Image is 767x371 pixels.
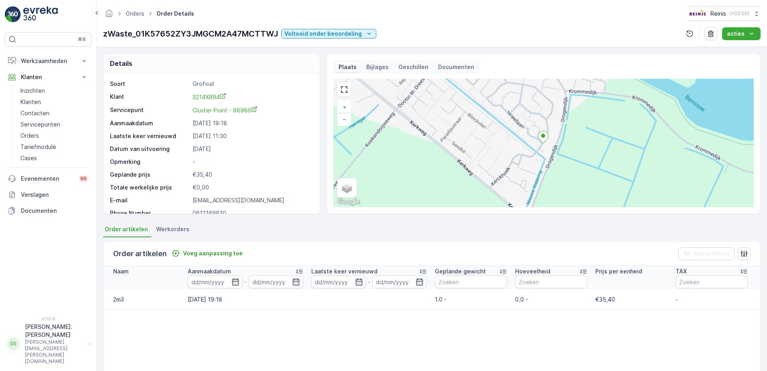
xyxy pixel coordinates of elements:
[366,63,389,71] p: Bijlages
[17,85,91,96] a: Inzichten
[21,207,88,215] p: Documenten
[398,63,428,71] p: Geschillen
[17,153,91,164] a: Cases
[188,267,231,275] p: Aanmaakdatum
[595,267,642,275] p: Prijs per eenheid
[5,316,91,321] span: v 1.51.0
[710,10,726,18] p: Reinis
[672,290,752,309] td: -
[5,323,91,365] button: SS[PERSON_NAME].[PERSON_NAME][PERSON_NAME][EMAIL_ADDRESS][PERSON_NAME][DOMAIN_NAME]
[281,29,376,39] button: Voltooid onder beoordeling
[20,120,60,128] p: Servicepunten
[110,59,132,68] p: Details
[335,197,362,207] img: Google
[20,98,41,106] p: Klanten
[5,203,91,219] a: Documenten
[5,6,21,22] img: logo
[515,275,587,288] input: Zoeken
[183,249,243,257] p: Voeg aanpassing toe
[435,267,486,275] p: Geplande gewicht
[155,10,196,18] span: Order Details
[193,107,258,114] span: Cluster Point - 88986
[343,116,347,122] span: −
[193,80,311,88] p: Grofvuil
[110,196,189,204] p: E-mail
[5,171,91,187] a: Evenementen99
[17,108,91,119] a: Contacten
[311,275,366,288] input: dd/mm/yyyy
[110,145,189,153] p: Datum van uitvoering
[78,36,86,43] p: ⌘B
[244,277,247,287] p: -
[5,53,91,69] button: Werkzaamheden
[193,196,311,204] p: [EMAIL_ADDRESS][DOMAIN_NAME]
[676,275,748,288] input: Zoeken
[113,248,167,259] p: Order artikelen
[21,191,88,199] p: Verslagen
[193,171,212,178] span: €35,40
[249,275,304,288] input: dd/mm/yyyy
[193,158,311,166] p: -
[17,141,91,153] a: Tariefmodule
[284,30,362,38] p: Voltooid onder beoordeling
[338,101,350,113] a: In zoomen
[17,130,91,141] a: Orders
[338,113,350,125] a: Uitzoomen
[338,179,356,197] a: Layers
[193,209,311,217] p: 0612169830
[435,275,507,288] input: Zoeken
[21,57,75,65] p: Werkzaamheden
[21,175,74,183] p: Evenementen
[110,183,172,192] p: Totale werkelijke prijs
[372,275,427,288] input: dd/mm/yyyy
[156,225,189,233] span: Werkorders
[193,119,311,127] p: [DATE] 19:18
[688,9,707,18] img: Reinis-Logo-Vrijstaand_Tekengebied-1-copy2_aBO4n7j.png
[25,339,85,365] p: [PERSON_NAME][EMAIL_ADDRESS][PERSON_NAME][DOMAIN_NAME]
[21,73,75,81] p: Klanten
[113,267,129,275] p: Naam
[17,119,91,130] a: Servicepunten
[110,106,189,114] p: Servicepunt
[688,6,761,21] button: Reinis(+02:00)
[339,63,357,71] p: Plaats
[193,184,209,191] span: €0,00
[5,187,91,203] a: Verslagen
[729,10,749,17] p: ( +02:00 )
[168,249,246,258] button: Voeg aanpassing toe
[105,225,148,233] span: Order artikelen
[193,132,311,140] p: [DATE] 11:30
[7,337,20,350] div: SS
[193,93,311,101] a: 3214XB94
[110,171,150,179] p: Geplande prijs
[368,277,371,287] p: -
[110,119,189,127] p: Aanmaakdatum
[515,267,550,275] p: Hoeveelheid
[188,275,243,288] input: dd/mm/yyyy
[727,30,745,38] p: acties
[110,93,189,101] p: Klant
[678,247,735,260] button: Reset filters
[515,296,587,304] p: 0.0 -
[105,12,114,19] a: Startpagina
[343,104,346,110] span: +
[438,63,474,71] p: Documenten
[338,84,350,96] a: View Fullscreen
[20,87,45,95] p: Inzichten
[25,323,85,339] p: [PERSON_NAME].[PERSON_NAME]
[193,94,226,100] span: 3214XB94
[193,106,311,114] a: Cluster Point - 88986
[20,109,49,117] p: Contacten
[193,145,311,153] p: [DATE]
[335,197,362,207] a: Dit gebied openen in Google Maps (er wordt een nieuw venster geopend)
[110,209,189,217] p: Phone Number
[23,6,58,22] img: logo_light-DOdMpM7g.png
[311,267,377,275] p: Laatste keer vernieuwd
[103,290,184,309] td: 2m3
[103,28,278,40] p: zWaste_01K57652ZY3JMGCM2A47MCTTWJ
[80,175,87,182] p: 99
[110,80,189,88] p: Soort
[595,296,615,303] span: €35,40
[110,158,189,166] p: Opmerking
[110,132,189,140] p: Laatste keer vernieuwd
